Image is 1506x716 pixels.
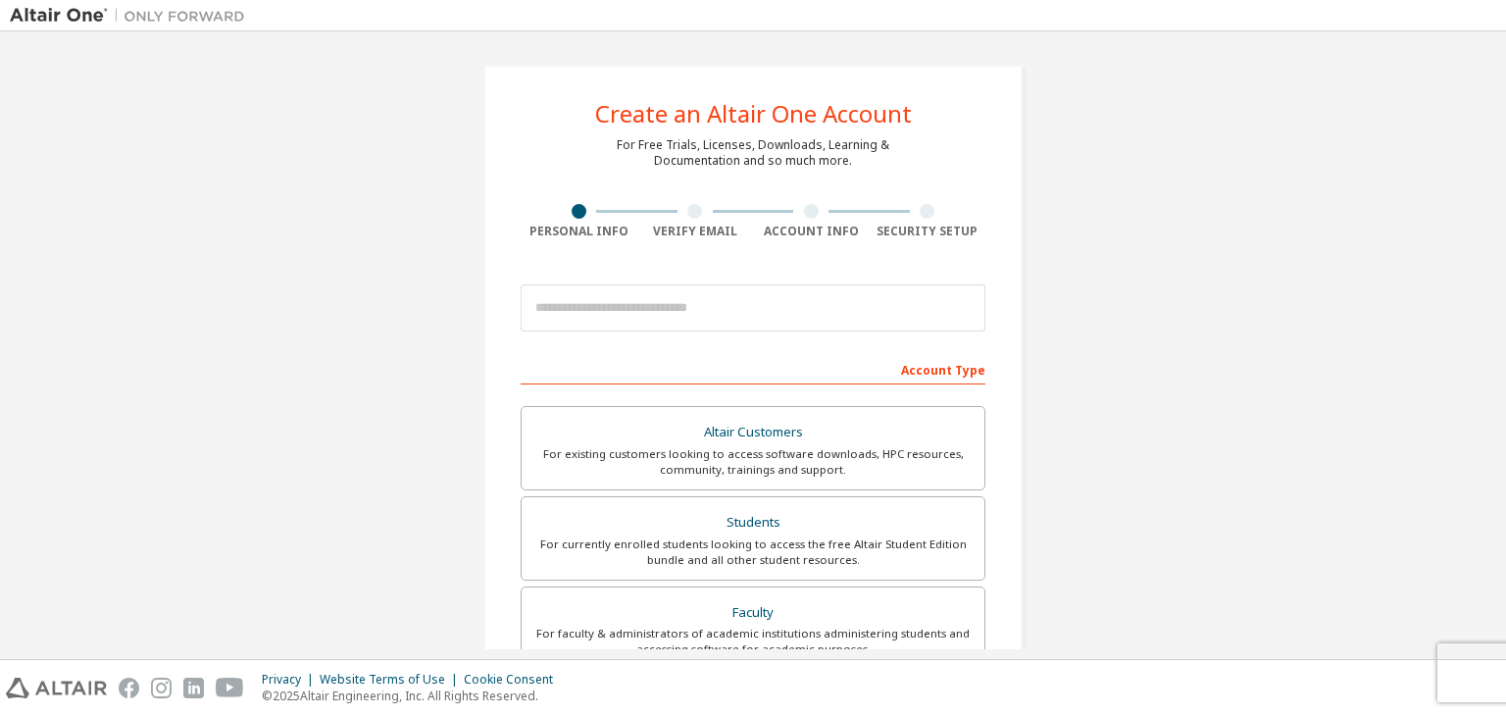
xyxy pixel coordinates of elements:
[119,678,139,698] img: facebook.svg
[183,678,204,698] img: linkedin.svg
[521,353,985,384] div: Account Type
[753,224,870,239] div: Account Info
[464,672,565,688] div: Cookie Consent
[595,102,912,126] div: Create an Altair One Account
[151,678,172,698] img: instagram.svg
[533,599,973,627] div: Faculty
[637,224,754,239] div: Verify Email
[533,446,973,478] div: For existing customers looking to access software downloads, HPC resources, community, trainings ...
[216,678,244,698] img: youtube.svg
[617,137,889,169] div: For Free Trials, Licenses, Downloads, Learning & Documentation and so much more.
[870,224,986,239] div: Security Setup
[521,224,637,239] div: Personal Info
[320,672,464,688] div: Website Terms of Use
[262,688,565,704] p: © 2025 Altair Engineering, Inc. All Rights Reserved.
[10,6,255,26] img: Altair One
[262,672,320,688] div: Privacy
[533,509,973,537] div: Students
[6,678,107,698] img: altair_logo.svg
[533,537,973,568] div: For currently enrolled students looking to access the free Altair Student Edition bundle and all ...
[533,626,973,657] div: For faculty & administrators of academic institutions administering students and accessing softwa...
[533,419,973,446] div: Altair Customers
